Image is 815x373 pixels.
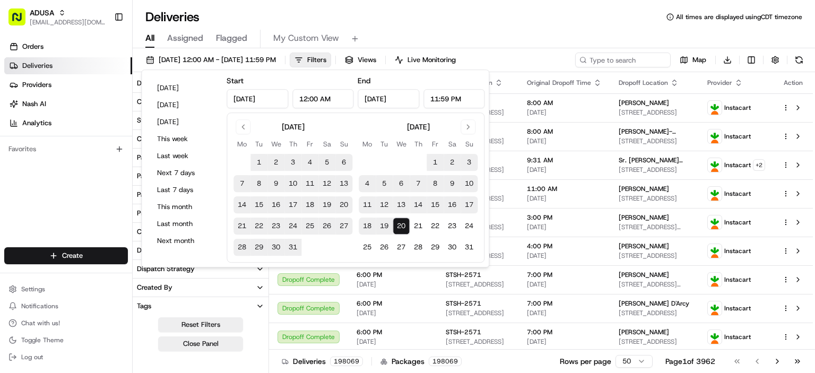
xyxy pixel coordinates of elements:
span: Providers [22,80,51,90]
div: City [137,97,150,107]
div: Driving Distance [137,246,188,255]
button: 5 [318,154,335,171]
span: Pylon [106,180,128,188]
button: 1 [427,154,444,171]
span: [DATE] [527,108,602,117]
span: Create [62,251,83,261]
div: Page 1 of 3962 [665,356,715,367]
div: Provider Name [137,209,184,218]
button: Delivery Status [133,74,268,92]
span: Orders [22,42,44,51]
img: profile_instacart_ahold_partner.png [708,330,722,344]
span: 7:00 PM [527,299,602,308]
div: Start new chat [36,101,174,112]
div: [DATE] [407,122,430,132]
span: API Documentation [100,154,170,164]
span: [STREET_ADDRESS] [619,194,690,203]
a: Deliveries [4,57,132,74]
div: Courier Name [137,227,180,237]
button: 11 [301,175,318,192]
span: STSH-2571 [446,299,481,308]
div: We're available if you need us! [36,112,134,120]
button: 21 [233,218,250,235]
button: 2 [267,154,284,171]
button: 18 [359,218,376,235]
button: Last week [152,149,216,163]
button: 4 [301,154,318,171]
span: My Custom View [273,32,339,45]
span: [PERSON_NAME] [619,242,669,250]
button: Go to previous month [236,119,250,134]
button: 23 [267,218,284,235]
button: 6 [393,175,410,192]
button: 31 [284,239,301,256]
div: 💻 [90,155,98,163]
th: Sunday [461,138,478,150]
div: State [137,116,154,125]
th: Wednesday [267,138,284,150]
button: Driving Distance [133,241,268,259]
button: State [133,111,268,129]
button: 21 [410,218,427,235]
div: Country [137,134,162,144]
span: Flagged [216,32,247,45]
button: 11 [359,196,376,213]
span: [DATE] [357,309,429,317]
img: profile_instacart_ahold_partner.png [708,101,722,115]
button: 7 [410,175,427,192]
button: Country [133,130,268,148]
div: Tags [137,301,151,311]
button: 13 [393,196,410,213]
span: [DATE] [527,309,602,317]
span: Log out [21,353,43,361]
span: [DATE] [527,223,602,231]
button: [DATE] [152,98,216,112]
span: Instacart [724,304,751,313]
span: Instacart [724,275,751,284]
th: Sunday [335,138,352,150]
a: 📗Knowledge Base [6,150,85,169]
span: Analytics [22,118,51,128]
a: Powered byPylon [75,179,128,188]
button: 6 [335,154,352,171]
button: [DATE] 12:00 AM - [DATE] 11:59 PM [141,53,281,67]
span: [PERSON_NAME] [619,271,669,279]
span: [STREET_ADDRESS][PERSON_NAME] [619,223,690,231]
button: Log out [4,350,128,365]
button: Views [340,53,381,67]
th: Thursday [284,138,301,150]
span: [PERSON_NAME] D'Arcy [619,299,689,308]
button: 5 [376,175,393,192]
th: Tuesday [250,138,267,150]
span: Instacart [724,161,751,169]
span: Assigned [167,32,203,45]
button: ADUSA[EMAIL_ADDRESS][DOMAIN_NAME] [4,4,110,30]
div: Action [782,79,804,87]
button: 29 [250,239,267,256]
button: 30 [267,239,284,256]
button: Courier Name [133,223,268,241]
span: [PERSON_NAME] [619,213,669,222]
button: 14 [233,196,250,213]
a: Providers [4,76,132,93]
button: Refresh [792,53,807,67]
img: profile_instacart_ahold_partner.png [708,273,722,287]
button: 30 [444,239,461,256]
button: Dispatch Strategy [133,260,268,278]
button: [DATE] [152,81,216,96]
div: 📗 [11,155,19,163]
th: Tuesday [376,138,393,150]
button: Filters [290,53,331,67]
span: [DATE] [527,137,602,145]
h1: Deliveries [145,8,200,25]
img: profile_instacart_ahold_partner.png [708,215,722,229]
button: 24 [461,218,478,235]
input: Date [358,89,419,108]
button: Start new chat [180,105,193,117]
span: 7:00 PM [527,271,602,279]
span: Views [358,55,376,65]
span: Sr. [PERSON_NAME] [PERSON_NAME] [619,156,690,164]
img: profile_instacart_ahold_partner.png [708,129,722,143]
span: Chat with us! [21,319,60,327]
button: 19 [376,218,393,235]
